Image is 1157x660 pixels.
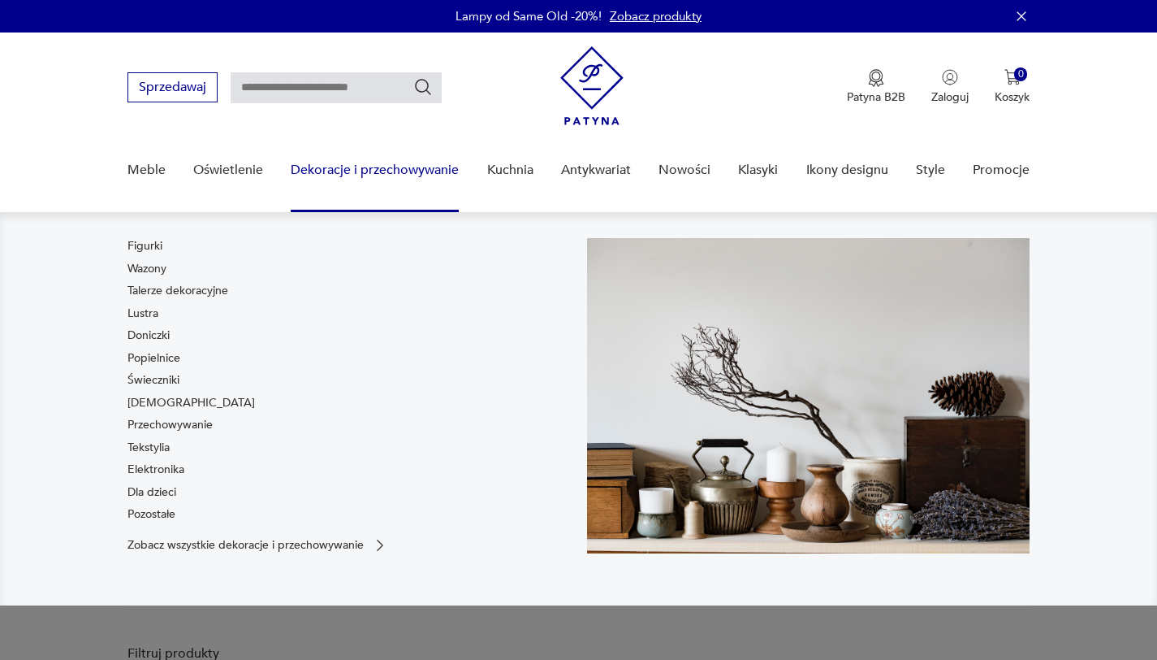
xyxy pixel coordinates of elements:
[847,69,905,105] a: Ikona medaluPatyna B2B
[487,139,533,202] a: Kuchnia
[127,83,218,94] a: Sprzedawaj
[291,139,459,202] a: Dekoracje i przechowywanie
[127,238,162,254] a: Figurki
[193,139,263,202] a: Oświetlenie
[916,139,945,202] a: Style
[847,89,905,105] p: Patyna B2B
[561,139,631,202] a: Antykwariat
[127,462,184,478] a: Elektronika
[973,139,1030,202] a: Promocje
[127,139,166,202] a: Meble
[738,139,778,202] a: Klasyki
[127,283,228,299] a: Talerze dekoracyjne
[806,139,888,202] a: Ikony designu
[127,537,388,554] a: Zobacz wszystkie dekoracje i przechowywanie
[413,77,433,97] button: Szukaj
[455,8,602,24] p: Lampy od Same Old -20%!
[127,540,364,550] p: Zobacz wszystkie dekoracje i przechowywanie
[942,69,958,85] img: Ikonka użytkownika
[127,306,158,322] a: Lustra
[931,89,969,105] p: Zaloguj
[127,328,170,344] a: Doniczki
[658,139,710,202] a: Nowości
[127,395,255,411] a: [DEMOGRAPHIC_DATA]
[847,69,905,105] button: Patyna B2B
[127,484,176,501] a: Dla dzieci
[127,440,170,456] a: Tekstylia
[127,350,180,367] a: Popielnice
[560,46,624,125] img: Patyna - sklep z meblami i dekoracjami vintage
[127,506,175,523] a: Pozostałe
[931,69,969,105] button: Zaloguj
[995,89,1030,105] p: Koszyk
[587,238,1030,554] img: cfa44e985ea346226f89ee8969f25989.jpg
[127,72,218,102] button: Sprzedawaj
[1004,69,1021,85] img: Ikona koszyka
[610,8,702,24] a: Zobacz produkty
[127,417,213,433] a: Przechowywanie
[127,372,179,389] a: Świeczniki
[1014,67,1028,81] div: 0
[127,261,166,277] a: Wazony
[995,69,1030,105] button: 0Koszyk
[868,69,884,87] img: Ikona medalu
